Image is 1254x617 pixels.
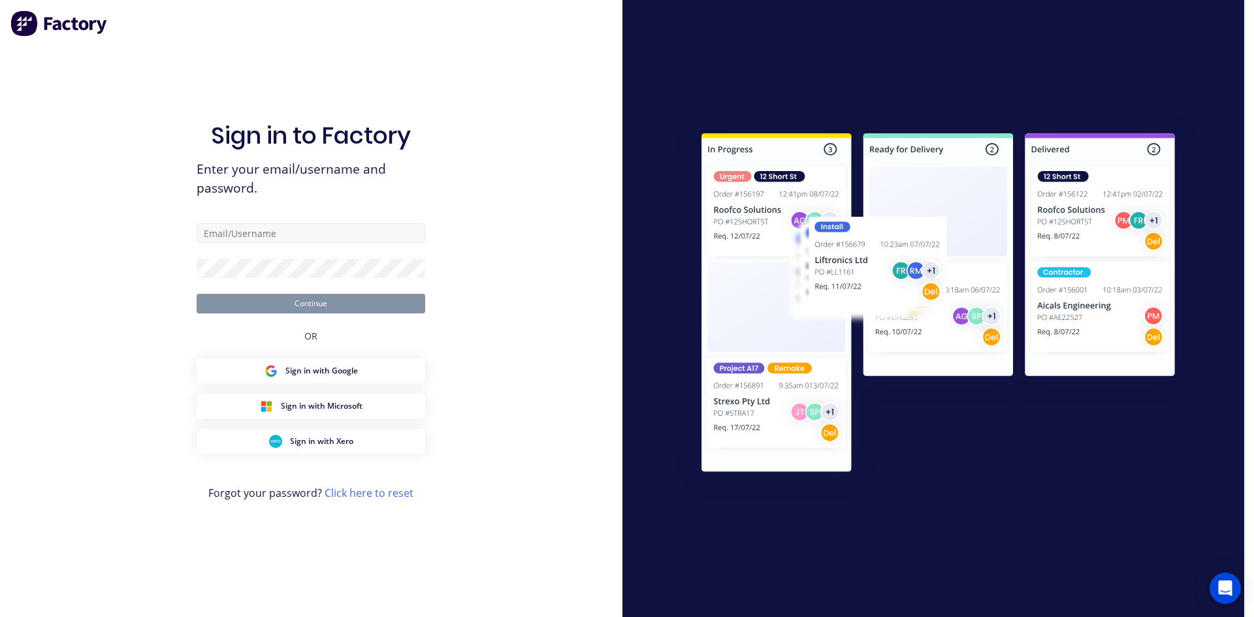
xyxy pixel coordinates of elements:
img: Google Sign in [265,364,278,377]
img: Microsoft Sign in [260,400,273,413]
img: Xero Sign in [269,435,282,448]
span: Enter your email/username and password. [197,160,425,198]
div: Open Intercom Messenger [1210,573,1241,604]
span: Sign in with Google [285,365,358,377]
button: Continue [197,294,425,313]
a: Click here to reset [325,486,413,500]
span: Sign in with Microsoft [281,400,362,412]
span: Sign in with Xero [290,435,353,447]
span: Forgot your password? [208,485,413,501]
button: Microsoft Sign inSign in with Microsoft [197,394,425,419]
img: Sign in [673,107,1204,503]
input: Email/Username [197,223,425,243]
button: Xero Sign inSign in with Xero [197,429,425,454]
img: Factory [10,10,108,37]
div: OR [304,313,317,358]
h1: Sign in to Factory [211,121,411,150]
button: Google Sign inSign in with Google [197,358,425,383]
